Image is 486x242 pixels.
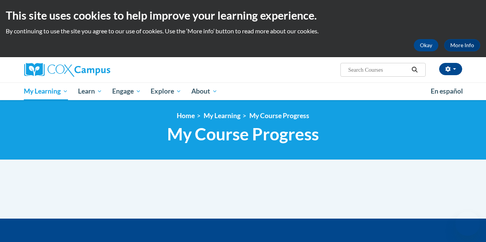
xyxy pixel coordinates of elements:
[455,211,480,236] iframe: Button to launch messaging window
[146,82,186,100] a: Explore
[409,65,420,74] button: Search
[6,8,480,23] h2: This site uses cookies to help improve your learning experience.
[426,83,468,99] a: En español
[78,87,102,96] span: Learn
[151,87,181,96] span: Explore
[444,39,480,51] a: More Info
[24,63,110,77] img: Cox Campus
[249,112,309,120] a: My Course Progress
[347,65,409,74] input: Search Courses
[19,82,73,100] a: My Learning
[24,87,68,96] span: My Learning
[191,87,217,96] span: About
[167,124,319,144] span: My Course Progress
[204,112,241,120] a: My Learning
[186,82,222,100] a: About
[414,39,438,51] button: Okay
[431,87,463,95] span: En español
[439,63,462,75] button: Account Settings
[112,87,141,96] span: Engage
[6,27,480,35] p: By continuing to use the site you agree to our use of cookies. Use the ‘More info’ button to read...
[24,63,163,77] a: Cox Campus
[18,82,468,100] div: Main menu
[177,112,195,120] a: Home
[73,82,107,100] a: Learn
[107,82,146,100] a: Engage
